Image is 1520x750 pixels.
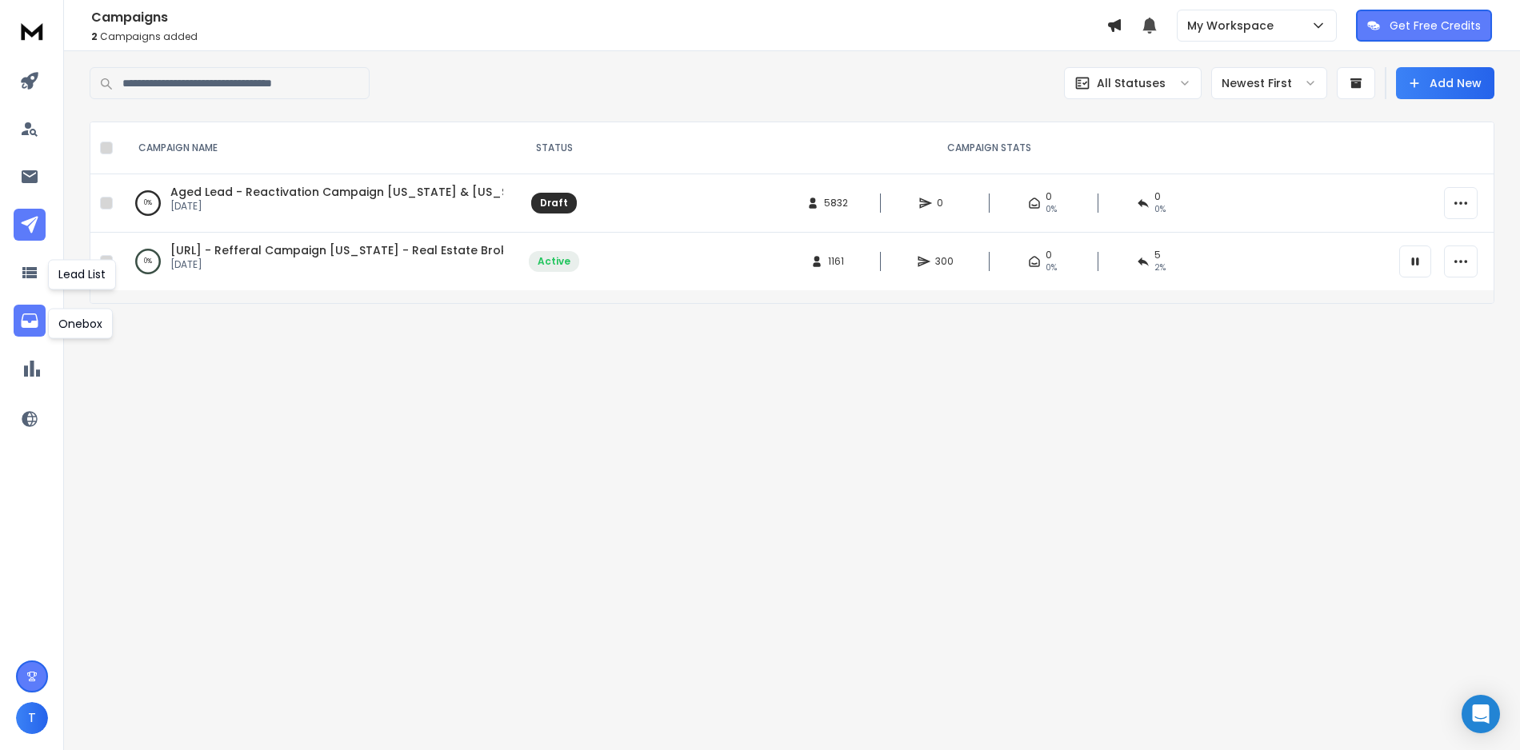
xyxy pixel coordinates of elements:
th: STATUS [519,122,589,174]
span: 1161 [828,255,844,268]
div: Lead List [48,259,116,289]
p: [DATE] [170,258,503,271]
p: 0 % [144,195,152,211]
div: Draft [540,197,568,209]
div: Onebox [48,309,113,339]
span: 0 [1046,190,1052,203]
th: CAMPAIGN STATS [589,122,1390,174]
h1: Campaigns [91,8,1106,27]
span: 0% [1046,261,1057,274]
p: All Statuses [1097,75,1166,91]
span: 5 [1154,249,1161,261]
td: 0%Aged Lead - Reactivation Campaign [US_STATE] & [US_STATE][DATE] [119,174,519,233]
p: My Workspace [1187,18,1280,34]
span: 2 [91,30,98,43]
th: CAMPAIGN NAME [119,122,519,174]
button: Newest First [1211,67,1327,99]
span: 0 [1154,190,1161,203]
img: logo [16,16,48,46]
span: 300 [935,255,954,268]
span: 0% [1154,203,1166,216]
button: T [16,702,48,734]
div: Active [538,255,570,268]
span: 5832 [824,197,848,209]
span: 2 % [1154,261,1166,274]
button: Add New [1396,67,1494,99]
a: [URL] - Refferal Campaign [US_STATE] - Real Estate Brokers [170,242,526,258]
p: [DATE] [170,200,503,213]
p: Campaigns added [91,30,1106,43]
span: 0 [937,197,953,209]
span: 0 [1046,249,1052,261]
p: Get Free Credits [1390,18,1481,34]
p: 0 % [144,253,152,269]
a: Aged Lead - Reactivation Campaign [US_STATE] & [US_STATE] [170,184,542,200]
td: 0%[URL] - Refferal Campaign [US_STATE] - Real Estate Brokers[DATE] [119,233,519,291]
span: 0% [1046,203,1057,216]
button: Get Free Credits [1356,10,1492,42]
div: Open Intercom Messenger [1462,695,1500,733]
